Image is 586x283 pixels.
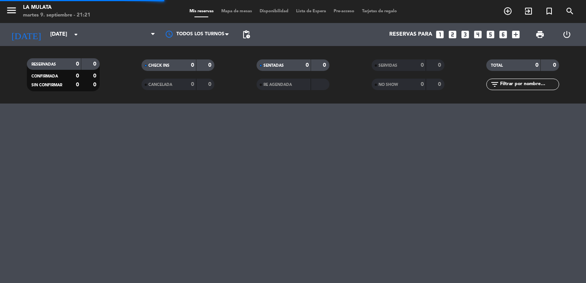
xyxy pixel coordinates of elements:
i: filter_list [490,80,499,89]
strong: 0 [76,82,79,87]
strong: 0 [421,82,424,87]
span: SERVIDAS [379,64,397,67]
i: looks_5 [486,30,495,39]
strong: 0 [306,63,309,68]
span: RESERVADAS [31,63,56,66]
strong: 0 [535,63,538,68]
span: Disponibilidad [256,9,292,13]
strong: 0 [323,63,328,68]
i: [DATE] [6,26,46,43]
i: exit_to_app [524,7,533,16]
strong: 0 [93,82,98,87]
i: search [565,7,574,16]
strong: 0 [208,63,213,68]
span: Pre-acceso [330,9,358,13]
span: NO SHOW [379,83,398,87]
strong: 0 [191,82,194,87]
span: TOTAL [491,64,503,67]
span: Reservas para [389,31,432,38]
i: turned_in_not [545,7,554,16]
i: add_circle_outline [503,7,512,16]
strong: 0 [553,63,558,68]
strong: 0 [438,82,443,87]
strong: 0 [421,63,424,68]
i: power_settings_new [562,30,571,39]
div: La Mulata [23,4,91,12]
strong: 0 [76,61,79,67]
strong: 0 [438,63,443,68]
strong: 0 [93,61,98,67]
i: looks_3 [460,30,470,39]
span: pending_actions [242,30,251,39]
span: CONFIRMADA [31,74,58,78]
strong: 0 [76,73,79,79]
i: add_box [511,30,521,39]
span: RE AGENDADA [263,83,292,87]
div: LOG OUT [553,23,580,46]
span: SENTADAS [263,64,284,67]
span: print [535,30,545,39]
span: CHECK INS [148,64,170,67]
i: menu [6,5,17,16]
span: Tarjetas de regalo [358,9,401,13]
span: Mapa de mesas [217,9,256,13]
button: menu [6,5,17,19]
i: looks_two [448,30,458,39]
i: looks_4 [473,30,483,39]
i: looks_one [435,30,445,39]
span: Mis reservas [186,9,217,13]
strong: 0 [208,82,213,87]
div: martes 9. septiembre - 21:21 [23,12,91,19]
strong: 0 [191,63,194,68]
i: arrow_drop_down [71,30,81,39]
input: Filtrar por nombre... [499,80,559,89]
span: Lista de Espera [292,9,330,13]
strong: 0 [93,73,98,79]
i: looks_6 [498,30,508,39]
span: SIN CONFIRMAR [31,83,62,87]
span: CANCELADA [148,83,172,87]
